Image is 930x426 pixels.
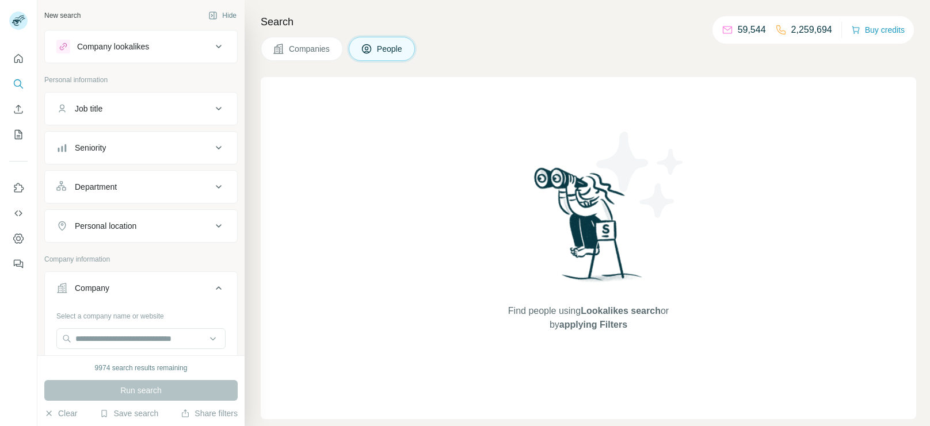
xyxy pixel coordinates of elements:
[261,14,916,30] h4: Search
[45,134,237,162] button: Seniority
[100,408,158,419] button: Save search
[9,99,28,120] button: Enrich CSV
[75,181,117,193] div: Department
[377,43,403,55] span: People
[75,220,136,232] div: Personal location
[791,23,832,37] p: 2,259,694
[56,306,226,321] div: Select a company name or website
[44,408,77,419] button: Clear
[9,74,28,94] button: Search
[45,173,237,201] button: Department
[9,178,28,198] button: Use Surfe on LinkedIn
[289,43,331,55] span: Companies
[75,142,106,153] div: Seniority
[9,228,28,249] button: Dashboard
[9,254,28,274] button: Feedback
[181,408,238,419] button: Share filters
[851,22,905,38] button: Buy credits
[75,282,109,294] div: Company
[529,164,649,293] img: Surfe Illustration - Woman searching with binoculars
[559,320,627,329] span: applying Filters
[44,75,238,85] p: Personal information
[9,203,28,224] button: Use Surfe API
[75,103,102,114] div: Job title
[45,212,237,240] button: Personal location
[45,33,237,60] button: Company lookalikes
[95,363,188,373] div: 9974 search results remaining
[45,95,237,122] button: Job title
[77,41,149,52] div: Company lookalikes
[496,304,680,332] span: Find people using or by
[9,124,28,145] button: My lists
[200,7,245,24] button: Hide
[44,254,238,264] p: Company information
[44,10,81,21] div: New search
[738,23,766,37] p: 59,544
[9,48,28,69] button: Quick start
[45,274,237,306] button: Company
[589,123,692,227] img: Surfe Illustration - Stars
[581,306,661,316] span: Lookalikes search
